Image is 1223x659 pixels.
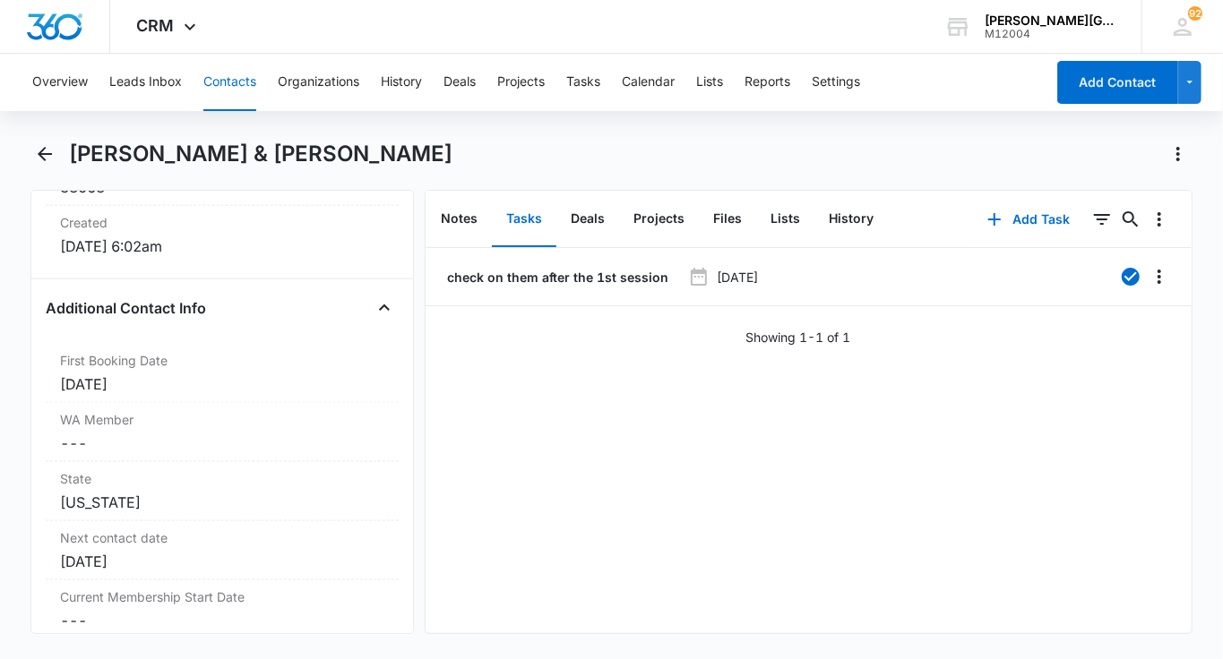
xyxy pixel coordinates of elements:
[60,469,384,488] label: State
[60,492,384,513] div: [US_STATE]
[619,192,699,247] button: Projects
[46,521,399,580] div: Next contact date[DATE]
[556,192,619,247] button: Deals
[46,580,399,639] div: Current Membership Start Date---
[1188,6,1202,21] span: 92
[745,54,790,111] button: Reports
[109,54,182,111] button: Leads Inbox
[1088,205,1116,234] button: Filters
[497,54,545,111] button: Projects
[60,373,384,395] div: [DATE]
[60,432,384,454] dd: ---
[137,16,175,35] span: CRM
[1145,262,1174,291] button: Overflow Menu
[370,294,399,322] button: Close
[32,54,88,111] button: Overview
[203,54,256,111] button: Contacts
[717,268,758,287] p: [DATE]
[30,140,58,168] button: Back
[1057,61,1178,104] button: Add Contact
[696,54,723,111] button: Lists
[756,192,814,247] button: Lists
[60,351,384,370] label: First Booking Date
[492,192,556,247] button: Tasks
[60,213,384,232] dt: Created
[46,297,206,319] h4: Additional Contact Info
[60,587,384,606] label: Current Membership Start Date
[46,206,399,264] div: Created[DATE] 6:02am
[699,192,756,247] button: Files
[46,462,399,521] div: State[US_STATE]
[444,54,476,111] button: Deals
[812,54,860,111] button: Settings
[381,54,422,111] button: History
[814,192,888,247] button: History
[46,344,399,403] div: First Booking Date[DATE]
[985,13,1115,28] div: account name
[622,54,675,111] button: Calendar
[60,610,384,631] dd: ---
[60,528,384,547] label: Next contact date
[426,192,492,247] button: Notes
[1145,205,1174,234] button: Overflow Menu
[60,410,384,429] label: WA Member
[69,141,452,167] h1: [PERSON_NAME] & [PERSON_NAME]
[1164,140,1193,168] button: Actions
[278,54,359,111] button: Organizations
[1116,205,1145,234] button: Search...
[969,198,1088,241] button: Add Task
[985,28,1115,40] div: account id
[745,328,850,347] p: Showing 1-1 of 1
[60,235,384,257] dd: [DATE] 6:02am
[444,268,668,287] a: check on them after the 1st session
[46,403,399,462] div: WA Member---
[1188,6,1202,21] div: notifications count
[566,54,600,111] button: Tasks
[60,551,384,572] div: [DATE]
